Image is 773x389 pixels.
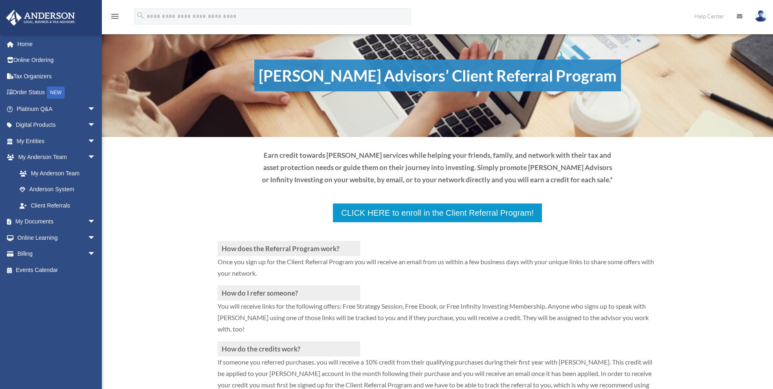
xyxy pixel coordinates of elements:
[88,230,104,246] span: arrow_drop_down
[262,149,614,186] p: Earn credit towards [PERSON_NAME] services while helping your friends, family, and network with t...
[6,262,108,278] a: Events Calendar
[4,10,77,26] img: Anderson Advisors Platinum Portal
[6,117,108,133] a: Digital Productsarrow_drop_down
[332,203,542,223] a: CLICK HERE to enroll in the Client Referral Program!
[6,230,108,246] a: Online Learningarrow_drop_down
[88,214,104,230] span: arrow_drop_down
[11,165,108,181] a: My Anderson Team
[218,256,658,285] p: Once you sign up for the Client Referral Program you will receive an email from us within a few b...
[6,246,108,262] a: Billingarrow_drop_down
[88,149,104,166] span: arrow_drop_down
[254,60,621,91] h1: [PERSON_NAME] Advisors’ Client Referral Program
[6,149,108,166] a: My Anderson Teamarrow_drop_down
[11,181,108,198] a: Anderson System
[47,86,65,99] div: NEW
[6,84,108,101] a: Order StatusNEW
[218,301,658,341] p: You will receive links for the following offers: Free Strategy Session, Free Ebook, or Free Infin...
[110,11,120,21] i: menu
[6,36,108,52] a: Home
[218,285,360,301] h3: How do I refer someone?
[218,241,360,256] h3: How does the Referral Program work?
[6,52,108,69] a: Online Ordering
[136,11,145,20] i: search
[6,68,108,84] a: Tax Organizers
[88,117,104,134] span: arrow_drop_down
[6,101,108,117] a: Platinum Q&Aarrow_drop_down
[88,133,104,150] span: arrow_drop_down
[110,14,120,21] a: menu
[11,197,104,214] a: Client Referrals
[88,101,104,117] span: arrow_drop_down
[88,246,104,263] span: arrow_drop_down
[6,214,108,230] a: My Documentsarrow_drop_down
[755,10,767,22] img: User Pic
[6,133,108,149] a: My Entitiesarrow_drop_down
[218,341,360,356] h3: How do the credits work?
